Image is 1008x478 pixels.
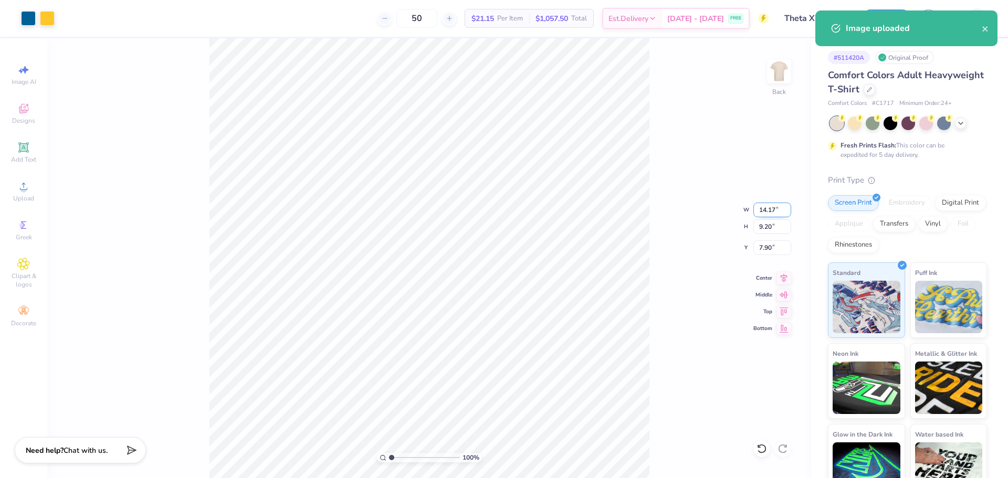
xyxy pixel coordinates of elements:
span: Water based Ink [915,429,963,440]
span: 100 % [463,453,479,462]
img: Metallic & Glitter Ink [915,362,983,414]
div: Embroidery [882,195,932,211]
strong: Fresh Prints Flash: [841,141,896,150]
div: Image uploaded [846,22,982,35]
span: Standard [833,267,860,278]
span: Comfort Colors [828,99,867,108]
div: Vinyl [918,216,948,232]
input: – – [396,9,437,28]
span: Decorate [11,319,36,327]
div: Digital Print [935,195,986,211]
img: Puff Ink [915,281,983,333]
button: close [982,22,989,35]
div: Back [772,87,786,97]
input: Untitled Design [776,8,854,29]
span: Chat with us. [64,445,108,455]
span: Minimum Order: 24 + [899,99,952,108]
div: # 511420A [828,51,870,64]
img: Neon Ink [833,362,900,414]
div: Applique [828,216,870,232]
img: Back [769,61,790,82]
span: Per Item [497,13,523,24]
span: Greek [16,233,32,241]
div: Original Proof [875,51,934,64]
img: Standard [833,281,900,333]
span: Comfort Colors Adult Heavyweight T-Shirt [828,69,984,95]
span: Bottom [753,325,772,332]
div: Foil [951,216,975,232]
span: Clipart & logos [5,272,42,289]
span: Center [753,274,772,282]
span: Metallic & Glitter Ink [915,348,977,359]
div: Rhinestones [828,237,879,253]
span: Puff Ink [915,267,937,278]
span: Glow in the Dark Ink [833,429,892,440]
span: Est. Delivery [608,13,648,24]
span: Upload [13,194,34,203]
strong: Need help? [26,445,64,455]
span: FREE [730,15,741,22]
span: Middle [753,291,772,299]
span: $21.15 [471,13,494,24]
div: Screen Print [828,195,879,211]
div: Transfers [873,216,915,232]
span: Top [753,308,772,315]
span: Image AI [12,78,36,86]
span: $1,057.50 [535,13,568,24]
span: Add Text [11,155,36,164]
span: Total [571,13,587,24]
div: This color can be expedited for 5 day delivery. [841,141,970,160]
div: Print Type [828,174,987,186]
span: Designs [12,116,35,125]
span: Neon Ink [833,348,858,359]
span: [DATE] - [DATE] [667,13,724,24]
span: # C1717 [872,99,894,108]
